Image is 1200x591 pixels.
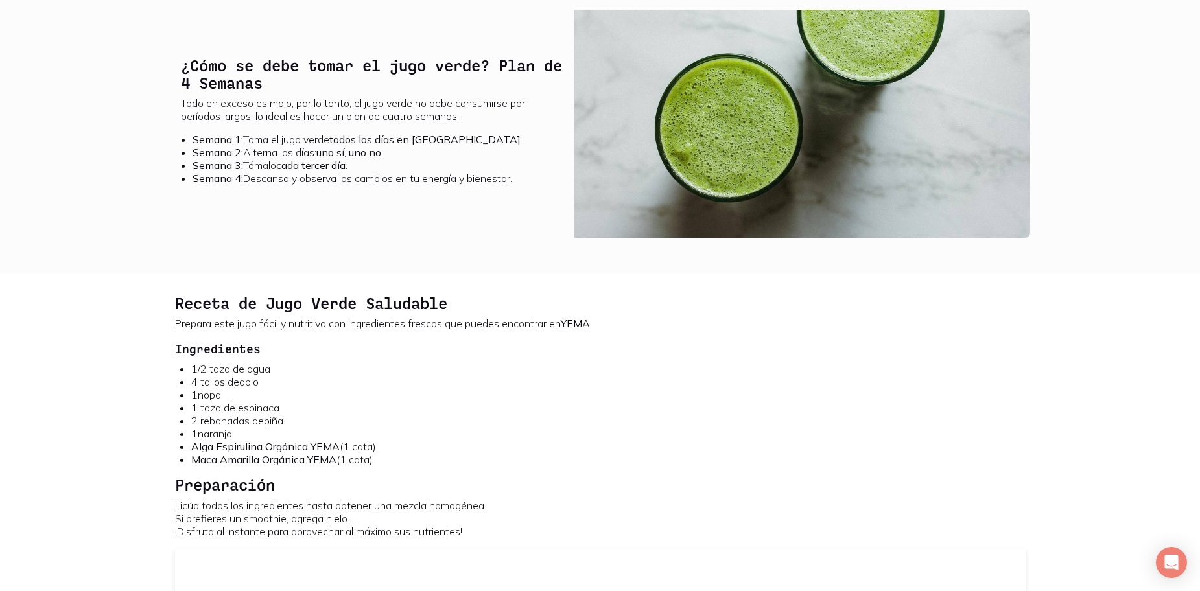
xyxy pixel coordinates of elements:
[191,453,1026,466] li: (1 cdta)
[181,97,564,122] p: Todo en exceso es malo, por lo tanto, el jugo verde no debe consumirse por períodos largos, lo id...
[181,56,562,91] b: ¿Cómo se debe tomar el jugo verde? Plan de 4 Semanas
[193,159,243,172] b: Semana 3:
[198,427,232,440] a: naranja
[193,172,243,185] b: Semana 4:
[329,133,521,146] b: todos los días en [GEOGRAPHIC_DATA]
[193,146,564,159] li: Alterna los días: .
[191,440,1026,453] li: (1 cdta)
[561,317,590,330] b: YEMA
[191,427,1026,440] li: 1
[175,475,275,494] b: Preparación
[193,172,564,185] li: Descansa y observa los cambios en tu energía y bienestar.
[175,512,1026,525] li: Si prefieres un smoothie, agrega hielo.
[175,317,1026,330] p: Prepara este jugo fácil y nutritivo con ingredientes frescos que puedes encontrar en
[191,453,336,466] a: Maca Amarilla Orgánica YEMA
[191,388,1026,401] li: 1
[191,362,1026,375] li: 1/2 taza de agua
[193,133,243,146] b: Semana 1:
[316,146,381,159] b: uno sí, uno no
[1156,547,1187,578] div: Open Intercom Messenger
[175,342,261,356] b: Ingredientes
[191,414,1026,427] li: 2 rebanadas de
[239,375,259,388] a: apio
[264,414,283,427] a: piña
[193,133,564,146] li: Toma el jugo verde .
[175,294,447,312] b: Receta de Jugo Verde Saludable
[276,159,346,172] b: cada tercer día
[175,499,1026,512] li: Licúa todos los ingredientes hasta obtener una mezcla homogénea.
[198,388,223,401] a: nopal
[193,159,564,172] li: Tómalo .
[191,401,1026,414] li: 1 taza de espinaca
[175,525,1026,538] li: ¡Disfruta al instante para aprovechar al máximo sus nutrientes!
[191,375,1026,388] li: 4 tallos de
[193,146,243,159] b: Semana 2:
[191,440,340,453] b: Alga Espirulina Orgánica YEMA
